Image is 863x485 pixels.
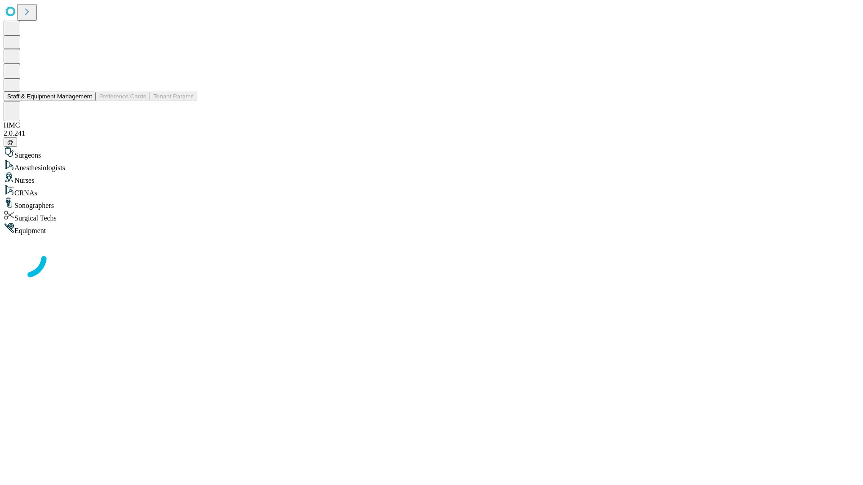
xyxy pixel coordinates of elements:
[4,129,859,137] div: 2.0.241
[4,185,859,197] div: CRNAs
[4,92,96,101] button: Staff & Equipment Management
[150,92,197,101] button: Tenant Params
[4,121,859,129] div: HMC
[4,137,17,147] button: @
[4,222,859,235] div: Equipment
[4,210,859,222] div: Surgical Techs
[96,92,150,101] button: Preference Cards
[4,147,859,159] div: Surgeons
[4,159,859,172] div: Anesthesiologists
[4,172,859,185] div: Nurses
[7,139,13,145] span: @
[4,197,859,210] div: Sonographers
